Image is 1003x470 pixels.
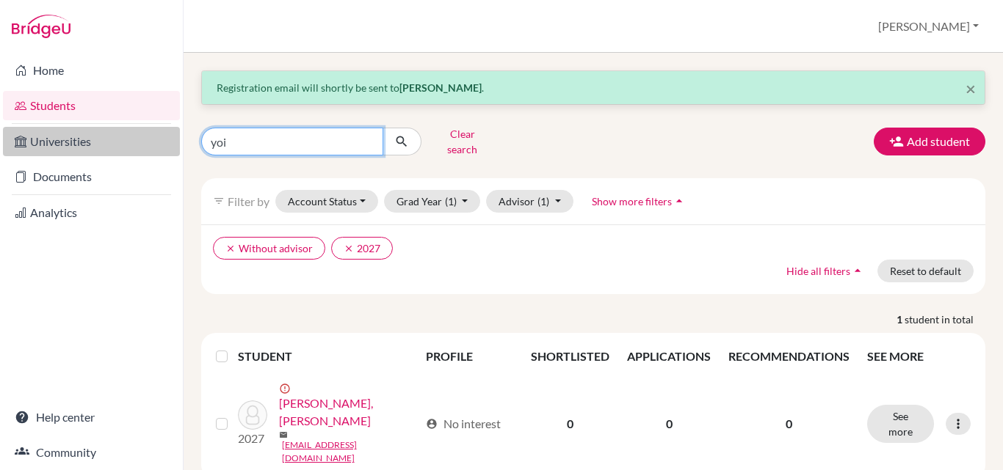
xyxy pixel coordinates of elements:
span: error_outline [279,383,294,394]
button: Add student [874,128,985,155]
button: clearWithout advisor [213,237,325,260]
button: Clear search [421,122,503,161]
a: Community [3,438,180,467]
button: Close [966,80,976,98]
span: (1) [445,195,457,208]
a: Documents [3,162,180,191]
th: RECOMMENDATIONS [720,339,858,374]
span: mail [279,430,288,439]
i: arrow_drop_up [672,194,687,208]
button: Show more filtersarrow_drop_up [579,190,699,213]
i: filter_list [213,195,225,207]
span: × [966,78,976,99]
a: Universities [3,127,180,156]
strong: 1 [897,312,905,327]
span: student in total [905,312,985,327]
span: (1) [537,195,549,208]
span: Show more filters [592,195,672,208]
th: SHORTLISTED [522,339,618,374]
a: Help center [3,403,180,432]
button: Grad Year(1) [384,190,481,213]
span: account_circle [426,418,438,430]
a: [PERSON_NAME], [PERSON_NAME] [279,394,419,430]
p: Registration email will shortly be sent to . [217,80,970,95]
i: clear [344,243,354,254]
button: Account Status [275,190,378,213]
button: Hide all filtersarrow_drop_up [774,260,877,282]
button: clear2027 [331,237,393,260]
img: RAJKUMAR, YOIMARAJ [238,400,267,430]
img: Bridge-U [12,15,70,38]
a: Students [3,91,180,120]
a: Analytics [3,198,180,227]
span: Hide all filters [786,265,850,277]
input: Find student by name... [201,128,383,155]
th: APPLICATIONS [618,339,720,374]
th: SEE MORE [858,339,980,374]
span: Filter by [228,194,269,208]
th: PROFILE [417,339,523,374]
a: [EMAIL_ADDRESS][DOMAIN_NAME] [282,438,419,465]
button: Advisor(1) [486,190,573,213]
p: 2027 [238,430,267,447]
i: arrow_drop_up [850,263,865,278]
th: STUDENT [238,339,417,374]
button: Reset to default [877,260,974,282]
a: Home [3,56,180,85]
button: [PERSON_NAME] [872,12,985,40]
p: 0 [728,415,850,433]
i: clear [225,243,236,254]
button: See more [867,405,934,443]
div: No interest [426,415,501,433]
strong: [PERSON_NAME] [399,81,482,94]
